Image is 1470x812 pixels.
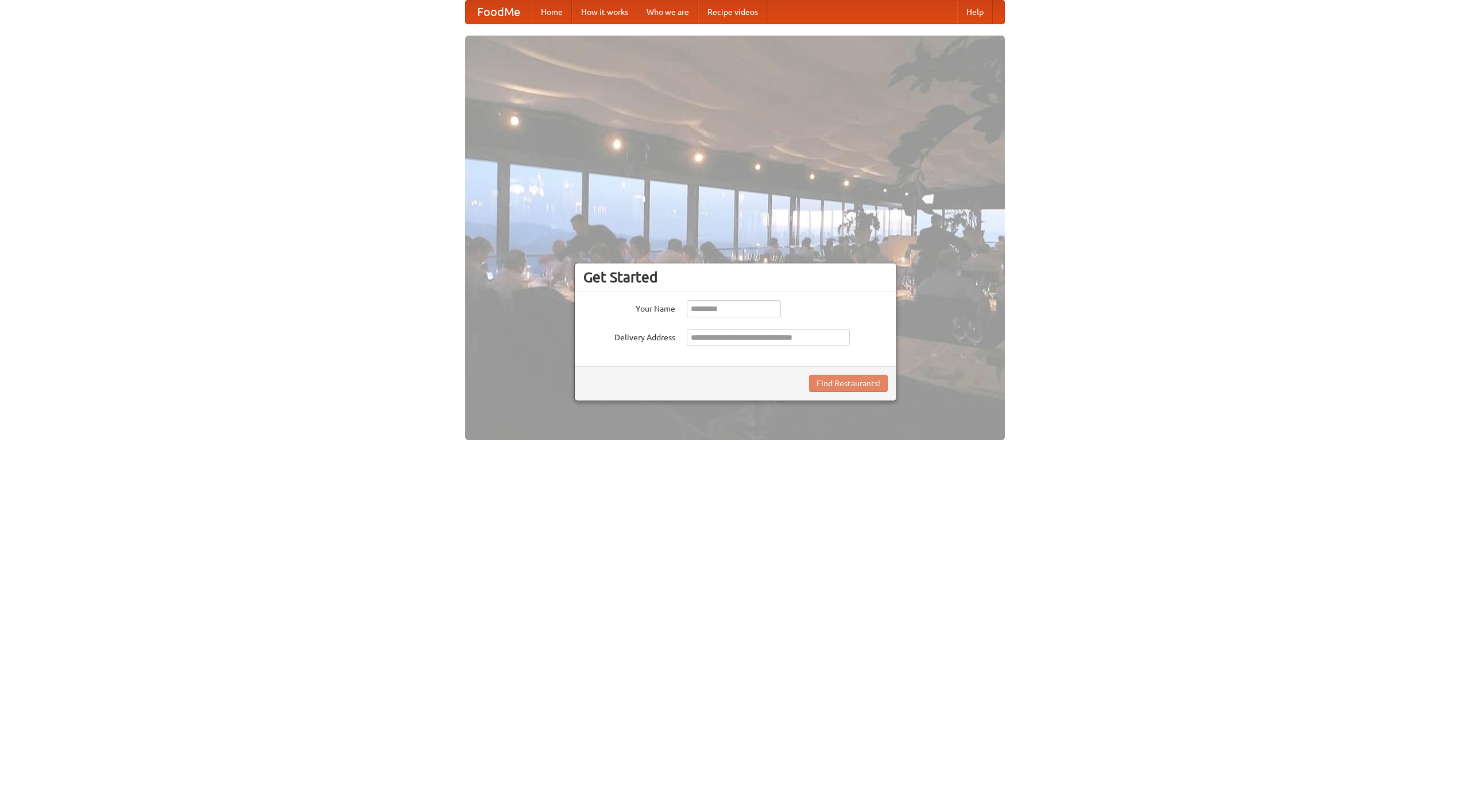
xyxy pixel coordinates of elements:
label: Delivery Address [583,329,675,343]
a: How it works [572,1,637,24]
a: Recipe videos [698,1,767,24]
button: Find Restaurants! [809,375,888,392]
a: Who we are [637,1,698,24]
a: Home [532,1,572,24]
a: Help [957,1,993,24]
label: Your Name [583,300,675,314]
a: FoodMe [466,1,532,24]
h3: Get Started [583,269,888,286]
